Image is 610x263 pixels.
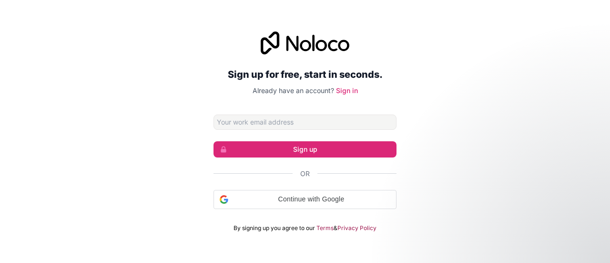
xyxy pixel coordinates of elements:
a: Sign in [336,86,358,95]
h2: Sign up for free, start in seconds. [213,66,396,83]
iframe: Sign in with Google Button [209,208,401,229]
span: Continue with Google [232,194,390,204]
div: Continue with Google [213,190,396,209]
button: Sign up [213,141,396,158]
input: Email address [213,115,396,130]
span: Or [300,169,310,179]
span: Already have an account? [253,86,334,95]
